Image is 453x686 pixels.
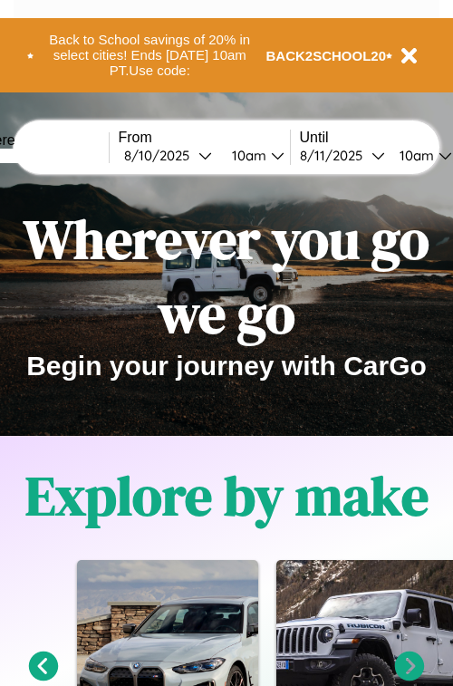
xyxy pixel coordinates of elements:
button: 8/10/2025 [119,146,217,165]
div: 8 / 10 / 2025 [124,147,198,164]
div: 10am [223,147,271,164]
b: BACK2SCHOOL20 [266,48,387,63]
button: 10am [217,146,290,165]
h1: Explore by make [25,459,429,533]
button: Back to School savings of 20% in select cities! Ends [DATE] 10am PT.Use code: [34,27,266,83]
div: 8 / 11 / 2025 [300,147,371,164]
div: 10am [390,147,439,164]
label: From [119,130,290,146]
